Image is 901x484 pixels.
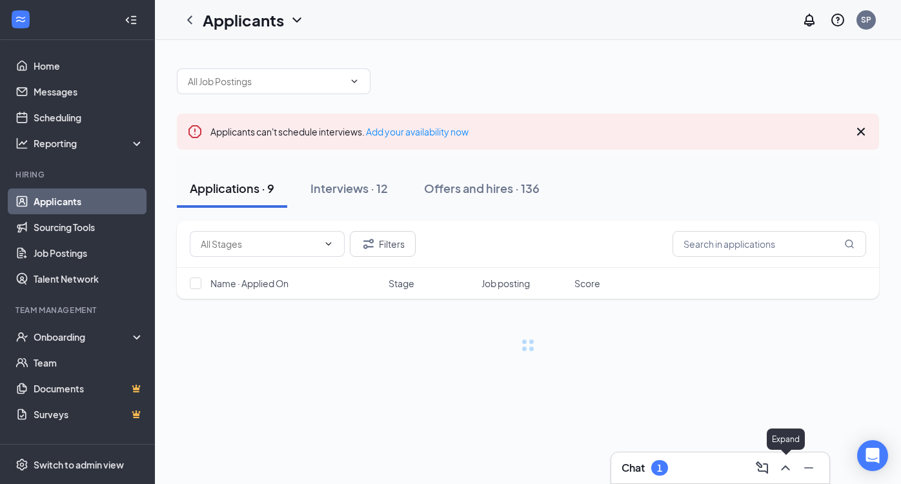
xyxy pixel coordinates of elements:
svg: Filter [361,236,376,252]
div: Switch to admin view [34,458,124,471]
a: DocumentsCrown [34,376,144,401]
a: Job Postings [34,240,144,266]
svg: Minimize [801,460,816,476]
svg: ChevronDown [323,239,334,249]
span: Score [574,277,600,290]
span: Job posting [481,277,530,290]
svg: ChevronUp [778,460,793,476]
svg: Cross [853,124,869,139]
a: Applicants [34,188,144,214]
button: ChevronUp [775,458,796,478]
svg: Error [187,124,203,139]
div: 1 [657,463,662,474]
a: Sourcing Tools [34,214,144,240]
svg: Analysis [15,137,28,150]
div: SP [861,14,871,25]
a: SurveysCrown [34,401,144,427]
svg: ComposeMessage [754,460,770,476]
div: Applications · 9 [190,180,274,196]
svg: QuestionInfo [830,12,845,28]
div: Interviews · 12 [310,180,388,196]
a: Team [34,350,144,376]
a: Add your availability now [366,126,469,137]
a: Home [34,53,144,79]
button: Filter Filters [350,231,416,257]
div: Expand [767,429,805,450]
a: Messages [34,79,144,105]
svg: Collapse [125,14,137,26]
h1: Applicants [203,9,284,31]
div: Reporting [34,137,145,150]
span: Applicants can't schedule interviews. [210,126,469,137]
h3: Chat [622,461,645,475]
button: ComposeMessage [752,458,773,478]
button: Minimize [798,458,819,478]
div: Offers and hires · 136 [424,180,540,196]
svg: ChevronLeft [182,12,197,28]
svg: UserCheck [15,330,28,343]
div: Hiring [15,169,141,180]
input: All Job Postings [188,74,344,88]
div: Onboarding [34,330,133,343]
input: All Stages [201,237,318,251]
div: Open Intercom Messenger [857,440,888,471]
a: Talent Network [34,266,144,292]
svg: Notifications [802,12,817,28]
span: Stage [389,277,414,290]
input: Search in applications [673,231,866,257]
a: Scheduling [34,105,144,130]
svg: ChevronDown [289,12,305,28]
svg: MagnifyingGlass [844,239,855,249]
svg: Settings [15,458,28,471]
svg: ChevronDown [349,76,359,86]
svg: WorkstreamLogo [14,13,27,26]
div: Team Management [15,305,141,316]
span: Name · Applied On [210,277,289,290]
